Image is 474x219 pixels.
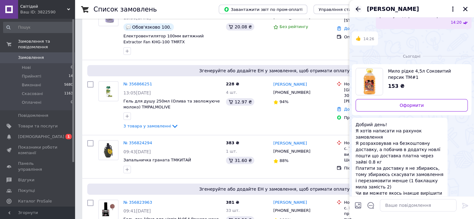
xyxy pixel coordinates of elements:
[451,20,462,25] span: 14:20 11.08.2025
[344,26,367,31] a: Додати ЕН
[344,140,407,146] div: Нова Пошта
[18,198,52,204] span: Каталог ProSale
[18,188,35,193] span: Покупці
[132,25,171,30] span: Обов'язково 100.
[356,121,444,202] span: Добрий день! Я хотів написати на рахунок замовлення Я розраховував на безкоштовну доставку, а поб...
[344,34,407,40] div: Оплата на рахунок
[226,149,237,154] span: 1 шт.
[18,113,48,118] span: Повідомлення
[18,55,44,60] span: Замовлення
[71,100,73,105] span: 0
[99,143,118,158] img: Фото товару
[64,82,73,88] span: 5680
[273,140,307,146] a: [PERSON_NAME]
[344,200,407,205] div: Нова Пошта
[69,74,73,79] span: 14
[226,98,254,106] div: 12.97 ₴
[356,68,468,95] a: Переглянути товар
[226,157,254,164] div: 31.60 ₴
[344,87,407,104] div: [GEOGRAPHIC_DATA], №5 (до 30 кг): вул. Князів [PERSON_NAME], 7Б, прим.1
[280,158,289,163] span: 88%
[90,186,459,192] span: Згенеруйте або додайте ЕН у замовлення, щоб отримати оплату
[272,207,312,215] div: [PHONE_NUMBER]
[388,83,405,89] span: 153 ₴
[354,5,362,13] button: Назад
[226,90,237,95] span: 4 шт.
[18,161,58,172] span: Панель управління
[280,99,289,104] span: 94%
[123,200,152,205] a: № 356823963
[3,22,74,33] input: Пошук
[272,88,312,97] div: [PHONE_NUMBER]
[99,84,118,99] img: Фото товару
[123,99,220,109] a: Гель для душу 250мл (Олива та зволожуюче молоко) ТМPALMOLIVE
[344,81,407,87] div: Нова Пошта
[18,123,58,129] span: Товари та послуги
[226,200,239,205] span: 381 ₴
[388,68,463,80] span: Мило рідке 4,5л Соковитий персик ТМ#1
[20,4,67,9] span: Світідей
[90,68,459,74] span: Згенеруйте або додайте ЕН у замовлення, щоб отримати оплату
[20,9,75,15] div: Ваш ID: 3822590
[280,24,308,29] span: Без рейтингу
[314,5,371,14] button: Управління статусами
[400,54,423,59] span: Сьогодні
[226,82,239,86] span: 228 ₴
[22,82,41,88] span: Виконані
[98,140,118,160] a: Фото товару
[344,146,407,163] div: с. Токи, Пункт приймання-видачі (до 30 кг): вул. Шевченка, 45
[318,7,366,12] span: Управління статусами
[93,6,157,13] h1: Список замовлень
[123,158,191,162] a: Запальничка граната ТМКИТАЙ
[344,165,407,171] div: Післяплата
[273,200,307,206] a: [PERSON_NAME]
[123,149,151,154] span: 09:43[DATE]
[123,140,152,145] a: № 356824294
[123,82,152,86] a: № 356866251
[219,5,307,14] button: Завантажити звіт по пром-оплаті
[99,202,118,217] img: Фото товару
[123,208,151,213] span: 09:41[DATE]
[273,82,307,88] a: [PERSON_NAME]
[123,34,204,44] a: Електровентилятор 100мм витяжний Extractor Fan KHG-100 ТМRTX
[22,91,43,97] span: Скасовані
[18,177,34,183] span: Відгуки
[123,124,171,128] span: 3 товара у замовленні
[226,140,239,145] span: 383 ₴
[64,91,73,97] span: 1163
[344,107,367,112] a: Додати ЕН
[22,100,41,105] span: Оплачені
[272,147,312,155] div: [PHONE_NUMBER]
[356,99,468,112] a: Оформити
[65,134,72,139] span: 1
[18,39,75,50] span: Замовлення та повідомлення
[352,53,472,59] div: 12.08.2025
[226,208,240,213] span: 33 шт.
[18,134,64,140] span: [DEMOGRAPHIC_DATA]
[98,81,118,101] a: Фото товару
[363,36,374,42] span: 14:26 11.08.2025
[18,145,58,156] span: Показники роботи компанії
[71,65,73,70] span: 0
[344,115,407,121] div: Пром-оплата
[367,5,457,13] button: [PERSON_NAME]
[224,7,302,12] span: Завантажити звіт по пром-оплаті
[22,65,31,70] span: Нові
[22,74,41,79] span: Прийняті
[356,68,383,95] img: 5719394433_w640_h640_milo-ridke-45l.jpg
[123,90,151,95] span: 13:05[DATE]
[226,23,254,31] div: 20.08 ₴
[367,5,419,13] span: [PERSON_NAME]
[123,124,179,128] a: 3 товара у замовленні
[356,35,361,42] span: 👍
[462,5,469,13] button: Закрити
[367,201,375,209] button: Відкрити шаблони відповідей
[126,25,131,30] img: :speech_balloon:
